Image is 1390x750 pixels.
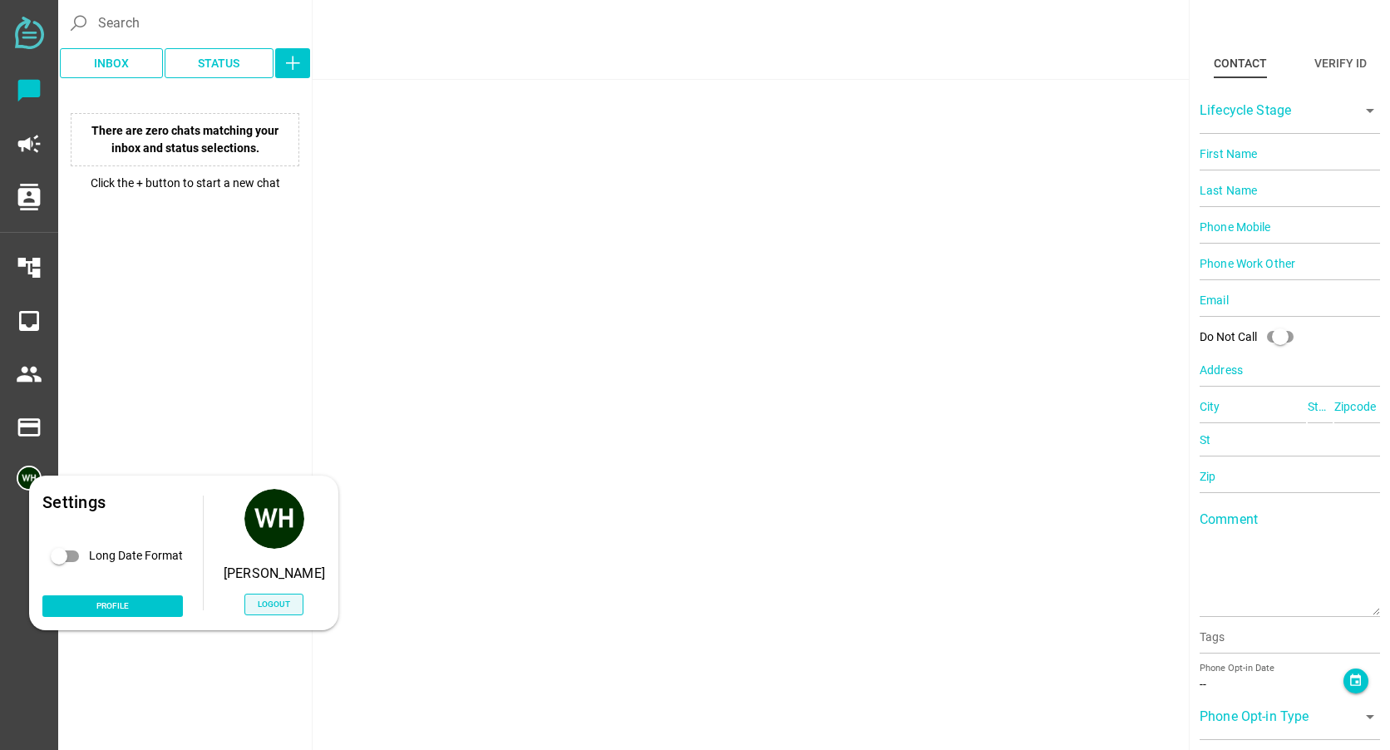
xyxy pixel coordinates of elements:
[96,599,129,613] span: Profile
[165,48,274,78] button: Status
[1200,328,1257,346] div: Do Not Call
[224,562,325,585] div: [PERSON_NAME]
[16,254,42,281] i: account_tree
[1214,53,1267,73] div: Contact
[42,540,183,573] div: Long Date Format
[42,489,183,516] div: Settings
[62,175,308,192] p: Click the + button to start a new chat
[1200,247,1380,280] input: Phone Work Other
[1200,460,1380,493] input: Zip
[94,53,129,73] span: Inbox
[244,594,303,615] button: Logout
[16,308,42,334] i: inbox
[1200,662,1343,676] div: Phone Opt-in Date
[1308,390,1333,423] input: State
[1360,707,1380,727] i: arrow_drop_down
[1200,423,1380,456] input: St
[17,466,42,491] img: 5edff51079ed9903661a2266-30.png
[1200,320,1304,353] div: Do Not Call
[1200,518,1380,615] textarea: Comment
[16,131,42,157] i: campaign
[1200,137,1380,170] input: First Name
[1200,353,1380,387] input: Address
[1200,284,1380,317] input: Email
[42,595,183,617] a: Profile
[71,113,299,166] p: There are zero chats matching your inbox and status selections.
[1200,210,1380,244] input: Phone Mobile
[1334,390,1380,423] input: Zipcode
[1200,632,1380,652] input: Tags
[15,17,44,49] img: svg+xml;base64,PD94bWwgdmVyc2lvbj0iMS4wIiBlbmNvZGluZz0iVVRGLTgiPz4KPHN2ZyB2ZXJzaW9uPSIxLjEiIHZpZX...
[1314,53,1367,73] div: Verify ID
[1200,676,1343,693] div: --
[16,414,42,441] i: payment
[1200,390,1306,423] input: City
[1348,674,1363,688] i: event
[258,597,290,611] span: Logout
[16,184,42,210] i: contacts
[60,48,163,78] button: Inbox
[244,489,304,549] img: 5edff51079ed9903661a2266.png
[1360,101,1380,121] i: arrow_drop_down
[16,361,42,387] i: people
[1200,174,1380,207] input: Last Name
[16,77,42,104] i: chat_bubble
[89,547,183,565] div: Long Date Format
[198,53,239,73] span: Status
